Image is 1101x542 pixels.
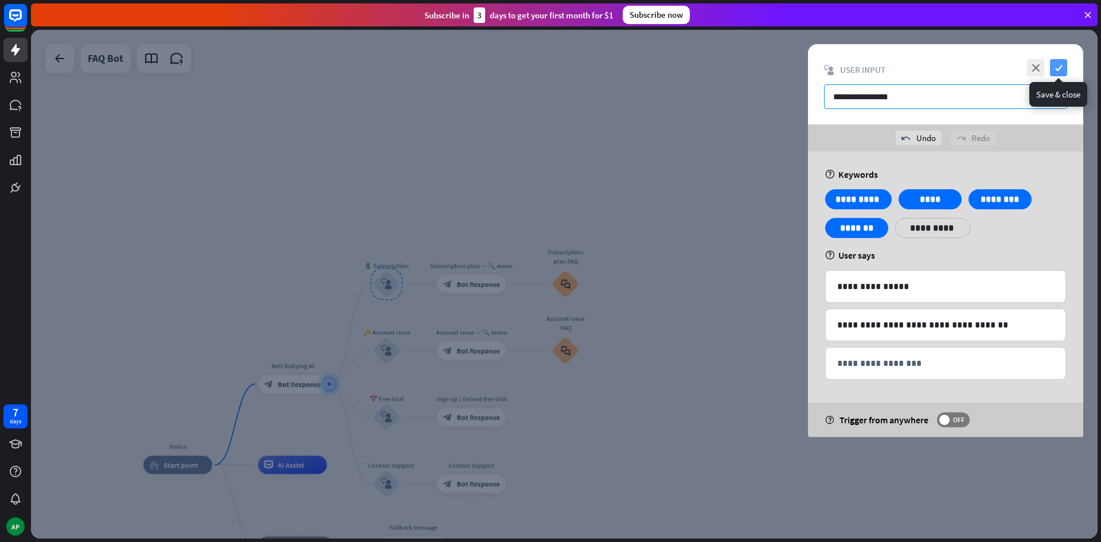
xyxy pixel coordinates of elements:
i: check [1050,59,1067,76]
button: Open LiveChat chat widget [9,5,44,39]
div: Keywords [825,169,1066,180]
span: OFF [950,415,967,424]
i: redo [956,134,966,143]
div: 3 [474,7,485,23]
i: block_user_input [824,65,834,75]
div: Subscribe now [623,6,690,24]
div: 7 [13,407,18,418]
div: Redo [951,131,995,145]
div: User says [825,249,1066,261]
a: 7 days [3,404,28,428]
div: Subscribe in days to get your first month for $1 [424,7,614,23]
i: undo [901,134,911,143]
i: close [1027,59,1044,76]
span: User Input [840,64,885,75]
div: AP [6,517,25,536]
i: help [825,170,835,179]
div: days [10,418,21,426]
i: help [825,251,835,260]
span: Trigger from anywhere [840,414,928,426]
div: Undo [896,131,942,145]
i: help [825,416,834,424]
